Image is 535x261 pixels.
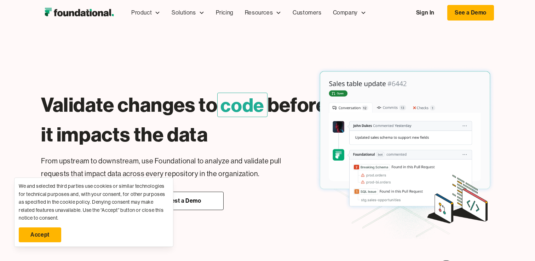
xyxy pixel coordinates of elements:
[409,5,442,20] a: Sign In
[245,8,273,17] div: Resources
[19,227,61,242] a: Accept
[172,8,196,17] div: Solutions
[131,8,152,17] div: Product
[41,155,305,180] p: From upstream to downstream, use Foundational to analyze and validate pull requests that impact d...
[41,6,117,20] a: home
[500,227,535,261] iframe: Chat Widget
[126,1,166,24] div: Product
[135,192,224,210] a: Request a Demo
[210,1,239,24] a: Pricing
[239,1,287,24] div: Resources
[333,8,358,17] div: Company
[41,6,117,20] img: Foundational Logo
[41,90,329,149] h1: Validate changes to before it impacts the data
[166,1,210,24] div: Solutions
[447,5,494,21] a: See a Demo
[19,182,169,222] div: We and selected third parties use cookies or similar technologies for technical purposes and, wit...
[327,1,372,24] div: Company
[287,1,327,24] a: Customers
[217,93,267,117] span: code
